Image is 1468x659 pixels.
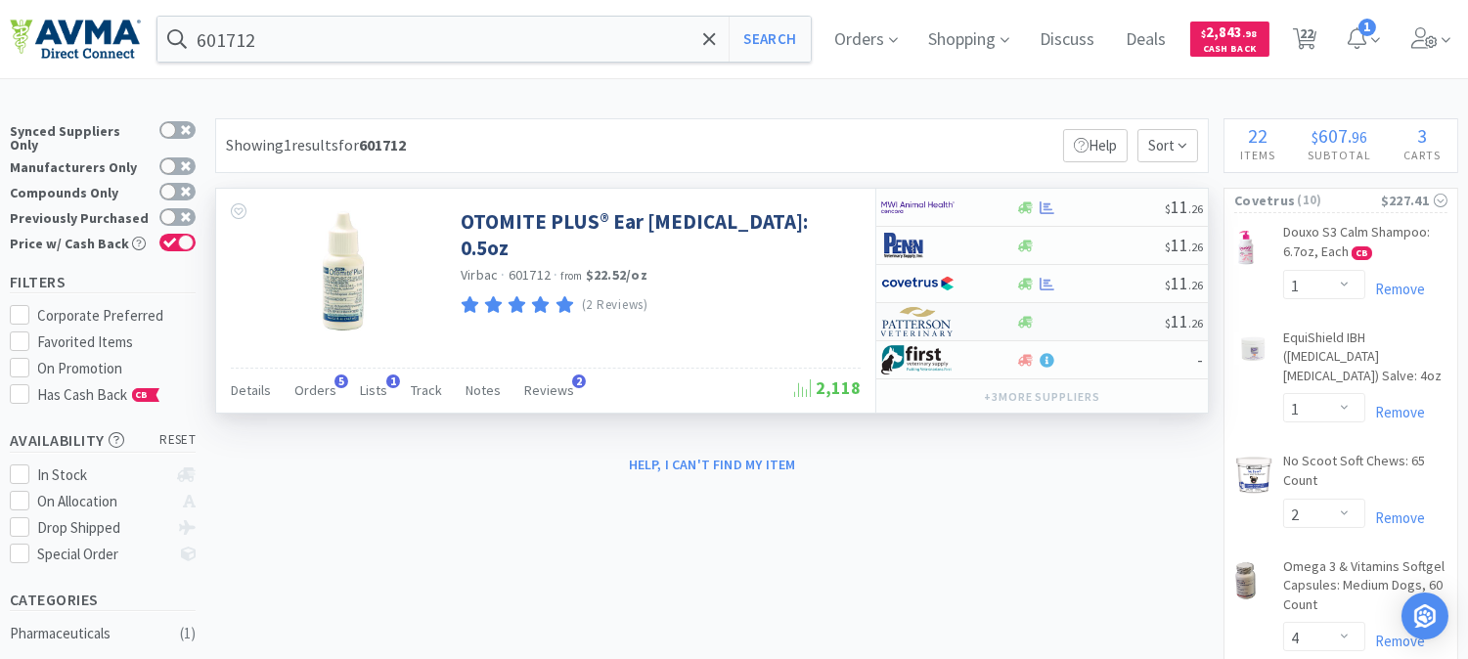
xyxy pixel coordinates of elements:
[1234,332,1273,367] img: beafd7c5eab541948fd9b996e19cb217_22346.png
[1188,278,1203,292] span: . 26
[38,490,168,513] div: On Allocation
[38,385,160,404] span: Has Cash Back
[881,345,955,374] img: 67d67680309e4a0bb49a5ff0391dcc42_6.png
[524,381,574,399] span: Reviews
[1165,272,1203,294] span: 11
[411,381,442,399] span: Track
[794,376,861,399] span: 2,118
[1224,146,1292,164] h4: Items
[1197,348,1203,371] span: -
[280,208,407,335] img: 0baf5265c9ff4e00a24b54cd829b1cd0_311028.jpeg
[1188,316,1203,330] span: . 26
[1188,201,1203,216] span: . 26
[10,121,150,152] div: Synced Suppliers Only
[1312,127,1319,147] span: $
[1353,247,1371,259] span: CB
[1292,126,1388,146] div: .
[10,183,150,199] div: Compounds Only
[10,208,150,225] div: Previously Purchased
[1365,403,1425,421] a: Remove
[10,429,196,452] h5: Availability
[881,231,955,260] img: e1133ece90fa4a959c5ae41b0808c578_9.png
[1283,223,1447,269] a: Douxo S3 Calm Shampoo: 6.7oz, Each CB
[1418,123,1428,148] span: 3
[10,589,196,611] h5: Categories
[561,269,583,283] span: from
[554,266,557,284] span: ·
[1319,123,1349,148] span: 607
[509,266,552,284] span: 601712
[360,381,387,399] span: Lists
[1292,146,1388,164] h4: Subtotal
[1285,33,1325,51] a: 22
[1353,127,1368,147] span: 96
[38,357,197,380] div: On Promotion
[1365,632,1425,650] a: Remove
[160,430,197,451] span: reset
[1165,310,1203,332] span: 11
[617,448,808,481] button: Help, I can't find my item
[586,266,647,284] strong: $22.52 / oz
[10,19,141,60] img: e4e33dab9f054f5782a47901c742baa9_102.png
[1283,329,1447,394] a: EquiShield IBH ([MEDICAL_DATA] [MEDICAL_DATA]) Salve: 4oz
[10,234,150,250] div: Price w/ Cash Back
[1381,190,1447,211] div: $227.41
[10,622,168,645] div: Pharmaceuticals
[1188,240,1203,254] span: . 26
[1202,44,1258,57] span: Cash Back
[1249,123,1268,148] span: 22
[1119,31,1175,49] a: Deals
[1165,201,1171,216] span: $
[729,17,810,62] button: Search
[1234,227,1258,266] img: 3c24f7c4441f4e2e817fbf210b37db7a_398998.png
[1283,452,1447,498] a: No Scoot Soft Chews: 65 Count
[1401,593,1448,639] div: Open Intercom Messenger
[1165,278,1171,292] span: $
[1234,190,1295,211] span: Covetrus
[1137,129,1198,162] span: Sort
[1283,557,1447,623] a: Omega 3 & Vitamins Softgel Capsules: Medium Dogs, 60 Count
[10,157,150,174] div: Manufacturers Only
[359,135,406,154] strong: 601712
[1365,508,1425,527] a: Remove
[1243,27,1258,40] span: . 98
[338,135,406,154] span: for
[881,307,955,336] img: f5e969b455434c6296c6d81ef179fa71_3.png
[1202,27,1207,40] span: $
[386,374,400,388] span: 1
[974,383,1110,411] button: +3more suppliers
[461,208,856,262] a: OTOMITE PLUS® Ear [MEDICAL_DATA]: 0.5oz
[881,193,955,222] img: f6b2451649754179b5b4e0c70c3f7cb0_2.png
[1165,234,1203,256] span: 11
[1165,240,1171,254] span: $
[466,381,501,399] span: Notes
[1365,280,1425,298] a: Remove
[1165,196,1203,218] span: 11
[231,381,271,399] span: Details
[1358,19,1376,36] span: 1
[1165,316,1171,330] span: $
[38,304,197,328] div: Corporate Preferred
[1190,13,1269,66] a: $2,843.98Cash Back
[38,330,197,354] div: Favorited Items
[334,374,348,388] span: 5
[881,269,955,298] img: 77fca1acd8b6420a9015268ca798ef17_1.png
[38,516,168,540] div: Drop Shipped
[582,295,648,316] p: (2 Reviews)
[157,17,811,62] input: Search by item, sku, manufacturer, ingredient, size...
[10,271,196,293] h5: Filters
[226,133,406,158] div: Showing 1 results
[1063,129,1128,162] p: Help
[38,463,168,487] div: In Stock
[572,374,586,388] span: 2
[1202,22,1258,41] span: 2,843
[1295,191,1380,210] span: ( 10 )
[502,266,506,284] span: ·
[1234,456,1273,495] img: 1cb75a651a364373a2ef98ee3fea60c6_37700.png
[294,381,336,399] span: Orders
[461,266,499,284] a: Virbac
[180,622,196,645] div: ( 1 )
[38,543,168,566] div: Special Order
[1388,146,1457,164] h4: Carts
[1033,31,1103,49] a: Discuss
